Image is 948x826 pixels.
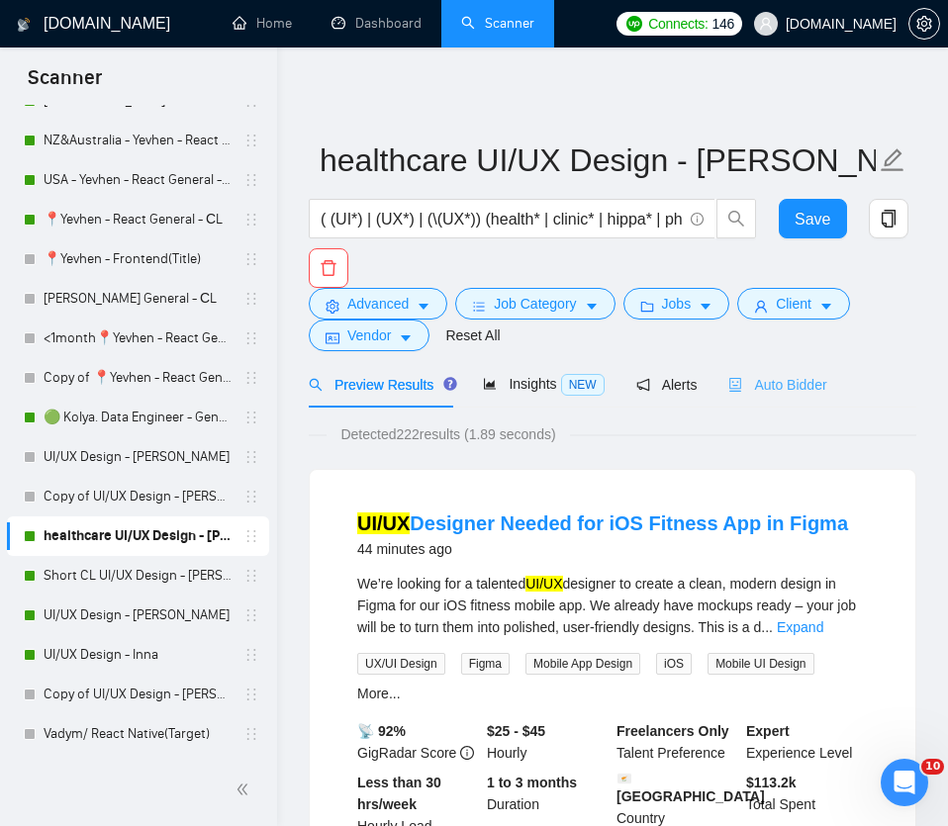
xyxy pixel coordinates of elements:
[44,556,232,596] a: Short CL UI/UX Design - [PERSON_NAME]
[309,377,451,393] span: Preview Results
[483,376,604,392] span: Insights
[243,133,259,148] span: holder
[737,288,850,320] button: userClientcaret-down
[310,259,347,277] span: delete
[44,239,232,279] a: 📍Yevhen - Frontend(Title)
[243,330,259,346] span: holder
[636,377,698,393] span: Alerts
[881,759,928,806] iframe: Intercom live chat
[691,213,704,226] span: info-circle
[648,13,708,35] span: Connects:
[44,596,232,635] a: UI/UX Design - [PERSON_NAME]
[243,568,259,584] span: holder
[44,437,232,477] a: UI/UX Design - [PERSON_NAME]
[332,15,422,32] a: dashboardDashboard
[455,288,615,320] button: barsJob Categorycaret-down
[44,477,232,516] a: Copy of UI/UX Design - [PERSON_NAME]
[44,635,232,675] a: UI/UX Design - Inna
[487,775,577,790] b: 1 to 3 months
[754,299,768,314] span: user
[908,8,940,40] button: setting
[483,720,613,764] div: Hourly
[921,759,944,775] span: 10
[870,210,907,228] span: copy
[357,537,848,561] div: 44 minutes ago
[728,377,826,393] span: Auto Bidder
[777,619,823,635] a: Expand
[483,377,497,391] span: area-chart
[326,330,339,345] span: idcard
[320,136,876,185] input: Scanner name...
[640,299,654,314] span: folder
[623,288,730,320] button: folderJobscaret-down
[309,320,429,351] button: idcardVendorcaret-down
[44,121,232,160] a: NZ&Australia - Yevhen - React General - СL
[357,723,406,739] b: 📡 92%
[708,653,813,675] span: Mobile UI Design
[44,200,232,239] a: 📍Yevhen - React General - СL
[243,726,259,742] span: holder
[236,780,255,799] span: double-left
[243,687,259,702] span: holder
[795,207,830,231] span: Save
[243,291,259,307] span: holder
[399,330,413,345] span: caret-down
[819,299,833,314] span: caret-down
[441,375,459,393] div: Tooltip anchor
[699,299,712,314] span: caret-down
[357,573,868,638] div: We’re looking for a talented designer to create a clean, modern design in Figma for our iOS fitne...
[525,653,640,675] span: Mobile App Design
[472,299,486,314] span: bars
[487,723,545,739] b: $25 - $45
[626,16,642,32] img: upwork-logo.png
[613,720,742,764] div: Talent Preference
[746,775,797,790] b: $ 113.2k
[347,324,391,346] span: Vendor
[17,9,31,41] img: logo
[716,199,756,238] button: search
[243,370,259,386] span: holder
[44,279,232,319] a: [PERSON_NAME] General - СL
[309,288,447,320] button: settingAdvancedcaret-down
[525,576,562,592] mark: UI/UX
[44,714,232,754] a: Vadym/ React Native(Target)
[869,199,908,238] button: copy
[243,251,259,267] span: holder
[44,160,232,200] a: USA - Yevhen - React General - СL
[243,607,259,623] span: holder
[746,723,790,739] b: Expert
[243,647,259,663] span: holder
[656,653,692,675] span: iOS
[585,299,599,314] span: caret-down
[616,723,729,739] b: Freelancers Only
[761,619,773,635] span: ...
[445,324,500,346] a: Reset All
[357,775,441,812] b: Less than 30 hrs/week
[233,15,292,32] a: homeHome
[44,319,232,358] a: <1month📍Yevhen - React General - СL
[357,653,445,675] span: UX/UI Design
[662,293,692,315] span: Jobs
[712,13,734,35] span: 146
[12,63,118,105] span: Scanner
[880,147,905,173] span: edit
[776,293,811,315] span: Client
[357,512,848,534] a: UI/UXDesigner Needed for iOS Fitness App in Figma
[357,686,401,701] a: More...
[460,746,474,760] span: info-circle
[326,299,339,314] span: setting
[908,16,940,32] a: setting
[617,772,631,785] img: 🇨🇾
[494,293,576,315] span: Job Category
[461,15,534,32] a: searchScanner
[243,528,259,544] span: holder
[243,410,259,425] span: holder
[357,512,410,534] mark: UI/UX
[717,210,755,228] span: search
[779,199,847,238] button: Save
[243,489,259,505] span: holder
[909,16,939,32] span: setting
[309,248,348,288] button: delete
[309,378,323,392] span: search
[561,374,605,396] span: NEW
